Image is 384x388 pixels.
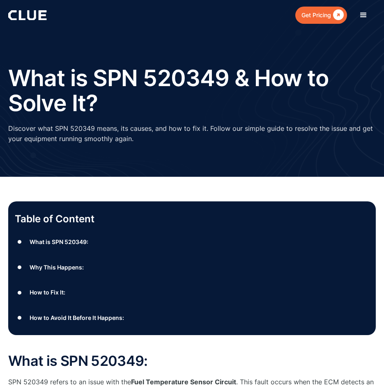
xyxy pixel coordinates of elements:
a: Get Pricing [295,7,347,23]
div: Why This Happens: [30,262,84,272]
p: Table of Content [15,212,369,226]
div: ● [15,312,25,324]
a: ●Why This Happens: [15,261,369,274]
div: Get Pricing [301,10,331,20]
div: What is SPN 520349: [30,237,88,247]
strong: Fuel Temperature Sensor Circuit [131,378,236,386]
div: How to Avoid It Before It Happens: [30,313,124,323]
div: How to Fix It: [30,287,65,297]
div: ● [15,236,25,248]
div: ● [15,261,25,274]
p: Discover what SPN 520349 means, its causes, and how to fix it. Follow our simple guide to resolve... [8,123,376,144]
a: ●How to Fix It: [15,286,369,299]
h1: What is SPN 520349 & How to Solve It? [8,66,376,115]
a: ●What is SPN 520349: [15,236,369,248]
div:  [331,10,344,20]
h2: What is SPN 520349: [8,353,376,368]
a: ●How to Avoid It Before It Happens: [15,312,369,324]
div: ● [15,286,25,299]
div: menu [351,3,376,27]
